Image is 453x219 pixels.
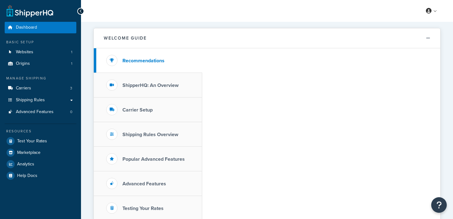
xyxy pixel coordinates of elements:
a: Origins1 [5,58,76,69]
button: Open Resource Center [431,197,447,213]
span: Dashboard [16,25,37,30]
div: Manage Shipping [5,76,76,81]
h3: Recommendations [122,58,165,64]
span: Marketplace [17,150,41,155]
span: Carriers [16,86,31,91]
a: Shipping Rules [5,94,76,106]
h3: Shipping Rules Overview [122,132,178,137]
h3: Carrier Setup [122,107,153,113]
span: Test Your Rates [17,139,47,144]
button: Welcome Guide [94,28,440,48]
li: Origins [5,58,76,69]
a: Marketplace [5,147,76,158]
a: Carriers3 [5,83,76,94]
div: Basic Setup [5,40,76,45]
li: Websites [5,46,76,58]
a: Dashboard [5,22,76,33]
span: Analytics [17,162,34,167]
h2: Welcome Guide [104,36,147,40]
a: Analytics [5,159,76,170]
h3: ShipperHQ: An Overview [122,83,179,88]
h3: Advanced Features [122,181,166,187]
h3: Testing Your Rates [122,206,164,211]
span: Shipping Rules [16,98,45,103]
span: 1 [71,50,72,55]
li: Advanced Features [5,106,76,118]
a: Websites1 [5,46,76,58]
div: Resources [5,129,76,134]
a: Help Docs [5,170,76,181]
span: Origins [16,61,30,66]
span: Help Docs [17,173,37,179]
span: Advanced Features [16,109,54,115]
li: Carriers [5,83,76,94]
a: Advanced Features0 [5,106,76,118]
h3: Popular Advanced Features [122,156,185,162]
span: Websites [16,50,33,55]
span: 3 [70,86,72,91]
span: 0 [70,109,72,115]
span: 1 [71,61,72,66]
a: Test Your Rates [5,136,76,147]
